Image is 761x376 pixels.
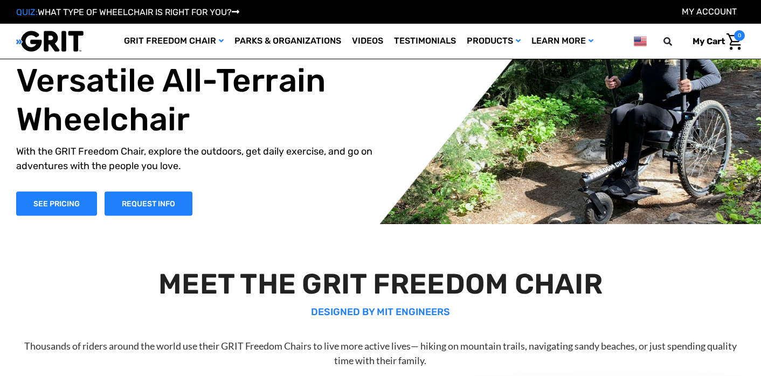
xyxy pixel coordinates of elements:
p: Thousands of riders around the world use their GRIT Freedom Chairs to live more active lives— hik... [19,339,742,368]
a: Parks & Organizations [229,24,347,59]
span: My Cart [693,36,725,46]
a: Cart with 0 items [684,30,745,53]
span: 0 [734,30,745,41]
a: Products [461,24,526,59]
input: Search [668,30,684,53]
a: GRIT Freedom Chair [119,24,229,59]
p: DESIGNED BY MIT ENGINEERS [19,305,742,319]
a: Account [682,6,737,17]
img: GRIT All-Terrain Wheelchair and Mobility Equipment [16,30,84,52]
a: Shop Now [16,191,97,215]
h2: MEET THE GRIT FREEDOM CHAIR [19,267,742,301]
span: QUIZ: [16,7,38,17]
a: Videos [347,24,389,59]
a: QUIZ:WHAT TYPE OF WHEELCHAIR IS RIGHT FOR YOU? [16,7,239,17]
p: With the GRIT Freedom Chair, explore the outdoors, get daily exercise, and go on adventures with ... [16,144,389,173]
img: Cart [727,33,742,50]
a: Learn More [526,24,599,59]
img: us.png [634,34,647,48]
a: Testimonials [389,24,461,59]
a: Slide number 1, Request Information [105,191,192,215]
h1: The World's Most Versatile All-Terrain Wheelchair [16,22,389,138]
